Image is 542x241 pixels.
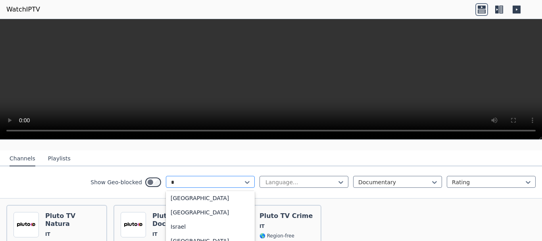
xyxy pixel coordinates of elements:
[6,5,40,14] a: WatchIPTV
[152,231,158,237] span: IT
[13,212,39,237] img: Pluto TV Natura
[48,151,71,166] button: Playlists
[259,223,265,229] span: IT
[45,231,50,237] span: IT
[166,191,255,205] div: [GEOGRAPHIC_DATA]
[166,205,255,220] div: [GEOGRAPHIC_DATA]
[45,212,100,228] h6: Pluto TV Natura
[166,220,255,234] div: Israel
[152,212,207,228] h6: Pluto TV Documentari
[121,212,146,237] img: Pluto TV Documentari
[90,178,142,186] label: Show Geo-blocked
[10,151,35,166] button: Channels
[259,233,294,239] span: 🌎 Region-free
[259,212,313,220] h6: Pluto TV Crime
